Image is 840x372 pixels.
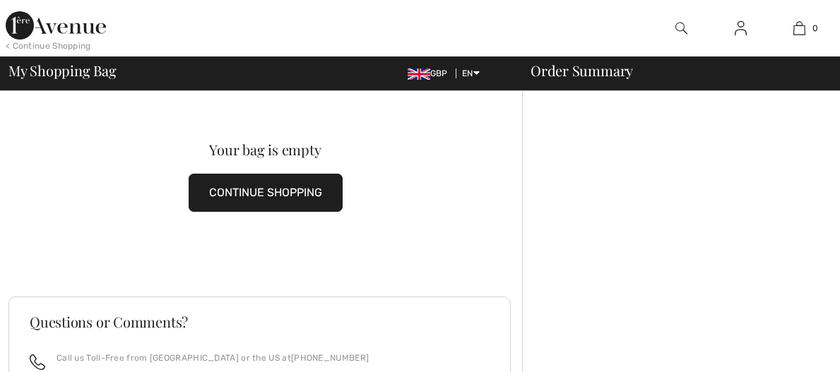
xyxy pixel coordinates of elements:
div: < Continue Shopping [6,40,91,52]
img: call [30,354,45,370]
img: My Info [735,20,747,37]
span: My Shopping Bag [8,64,117,78]
h3: Questions or Comments? [30,315,490,329]
img: My Bag [793,20,805,37]
img: UK Pound [408,68,430,80]
span: GBP [408,68,454,78]
div: Your bag is empty [34,143,496,157]
img: 1ère Avenue [6,11,106,40]
a: 0 [771,20,828,37]
img: search the website [675,20,687,37]
div: Order Summary [514,64,832,78]
span: 0 [812,22,818,35]
span: EN [462,68,480,78]
a: [PHONE_NUMBER] [291,353,369,363]
p: Call us Toll-Free from [GEOGRAPHIC_DATA] or the US at [57,352,369,364]
button: CONTINUE SHOPPING [189,174,343,212]
a: Sign In [723,20,758,37]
